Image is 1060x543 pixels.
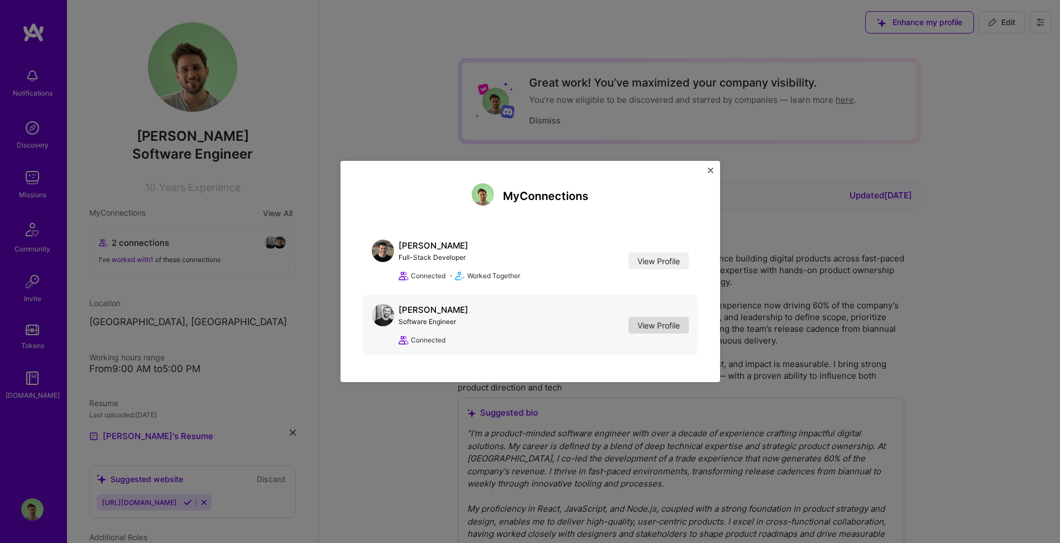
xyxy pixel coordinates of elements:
img: Panagiotis Nikolaou [472,183,494,206]
a: View Profile [629,317,689,334]
i: icon Collaborator [399,271,409,281]
h4: My Connections [503,189,588,203]
div: Software Engineer [399,316,468,327]
img: Alex Michael [372,304,394,326]
button: Close [708,168,713,179]
span: • [450,270,453,282]
div: Full-Stack Developer [399,251,468,263]
span: Connected [411,270,445,282]
a: View Profile [629,253,689,269]
div: [PERSON_NAME] [399,240,468,251]
img: Andrew Walsh [372,240,394,262]
i: icon Collaborator [399,335,409,345]
div: [PERSON_NAME] [399,304,468,316]
span: Connected [411,334,445,346]
span: Worked Together [467,270,520,282]
i: icon Match [455,271,465,281]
